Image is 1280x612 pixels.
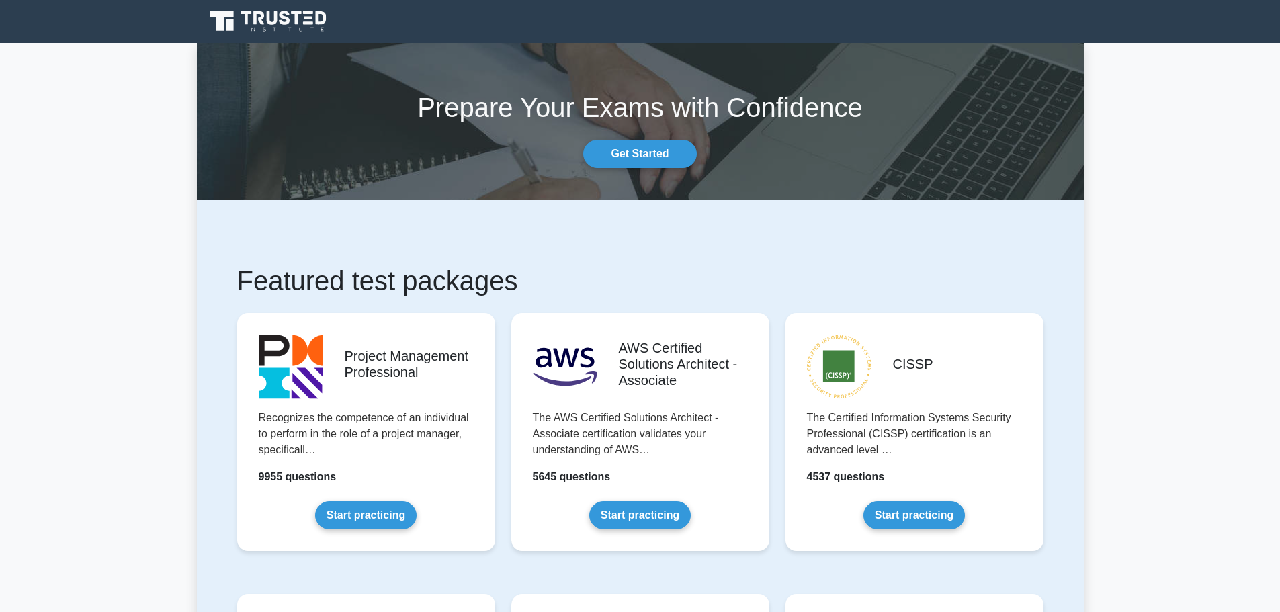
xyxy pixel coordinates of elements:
[237,265,1043,297] h1: Featured test packages
[589,501,691,529] a: Start practicing
[197,91,1084,124] h1: Prepare Your Exams with Confidence
[863,501,965,529] a: Start practicing
[315,501,417,529] a: Start practicing
[583,140,696,168] a: Get Started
